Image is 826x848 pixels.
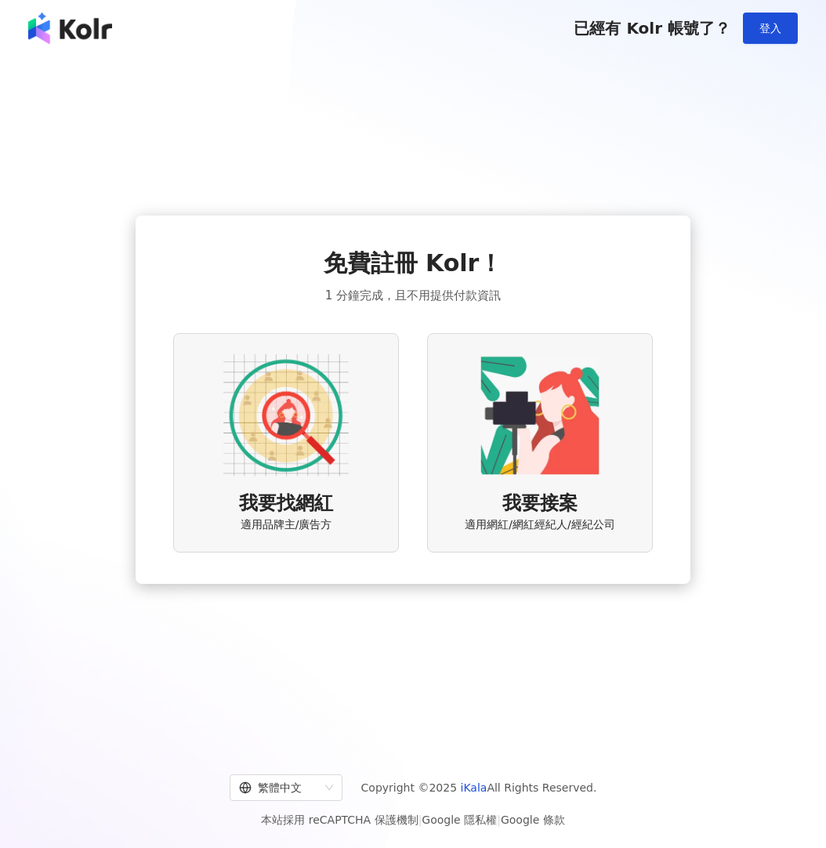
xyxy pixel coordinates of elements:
[241,517,332,533] span: 適用品牌主/廣告方
[477,353,603,478] img: KOL identity option
[461,781,487,794] a: iKala
[324,247,503,280] span: 免費註冊 Kolr！
[501,814,565,826] a: Google 條款
[223,353,349,478] img: AD identity option
[743,13,798,44] button: 登入
[422,814,497,826] a: Google 隱私權
[325,286,501,305] span: 1 分鐘完成，且不用提供付款資訊
[261,810,564,829] span: 本站採用 reCAPTCHA 保護機制
[239,491,333,517] span: 我要找網紅
[28,13,112,44] img: logo
[361,778,597,797] span: Copyright © 2025 All Rights Reserved.
[574,19,730,38] span: 已經有 Kolr 帳號了？
[465,517,614,533] span: 適用網紅/網紅經紀人/經紀公司
[502,491,578,517] span: 我要接案
[759,22,781,34] span: 登入
[239,775,319,800] div: 繁體中文
[418,814,422,826] span: |
[497,814,501,826] span: |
